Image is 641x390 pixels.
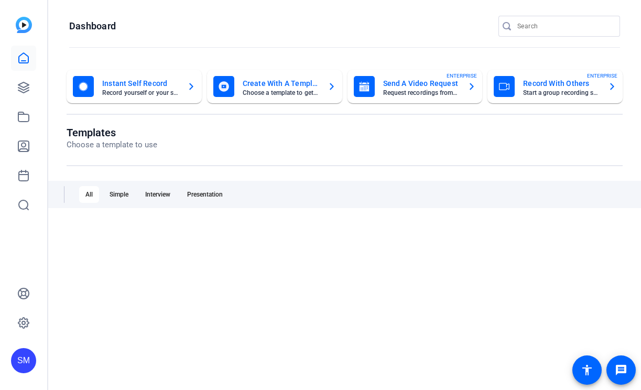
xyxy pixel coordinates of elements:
[67,70,202,103] button: Instant Self RecordRecord yourself or your screen
[347,70,483,103] button: Send A Video RequestRequest recordings from anyone, anywhereENTERPRISE
[383,77,460,90] mat-card-title: Send A Video Request
[102,90,179,96] mat-card-subtitle: Record yourself or your screen
[79,186,99,203] div: All
[181,186,229,203] div: Presentation
[69,20,116,32] h1: Dashboard
[523,90,600,96] mat-card-subtitle: Start a group recording session
[16,17,32,33] img: blue-gradient.svg
[67,126,157,139] h1: Templates
[487,70,623,103] button: Record With OthersStart a group recording sessionENTERPRISE
[67,139,157,151] p: Choose a template to use
[103,186,135,203] div: Simple
[243,90,319,96] mat-card-subtitle: Choose a template to get started
[523,77,600,90] mat-card-title: Record With Others
[447,72,477,80] span: ENTERPRISE
[615,364,627,376] mat-icon: message
[587,72,617,80] span: ENTERPRISE
[243,77,319,90] mat-card-title: Create With A Template
[139,186,177,203] div: Interview
[102,77,179,90] mat-card-title: Instant Self Record
[581,364,593,376] mat-icon: accessibility
[383,90,460,96] mat-card-subtitle: Request recordings from anyone, anywhere
[11,348,36,373] div: SM
[517,20,612,32] input: Search
[207,70,342,103] button: Create With A TemplateChoose a template to get started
